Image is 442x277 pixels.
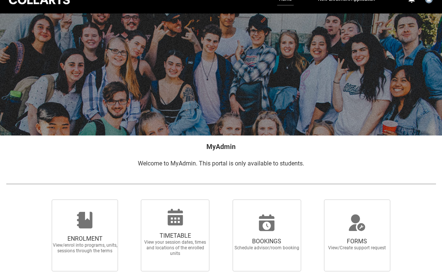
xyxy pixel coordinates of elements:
[142,232,208,240] span: TIMETABLE
[52,235,118,243] span: ENROLMENT
[234,238,300,245] span: BOOKINGS
[324,245,390,251] span: View/Create support request
[52,243,118,254] span: View/enrol into programs, units, sessions through the terms
[6,141,436,152] h2: MyAdmin
[324,238,390,245] span: FORMS
[142,240,208,256] span: View your session dates, times and locations of the enrolled units
[138,160,304,167] span: Welcome to MyAdmin. This portal is only available to students.
[234,245,300,251] span: Schedule advisor/room booking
